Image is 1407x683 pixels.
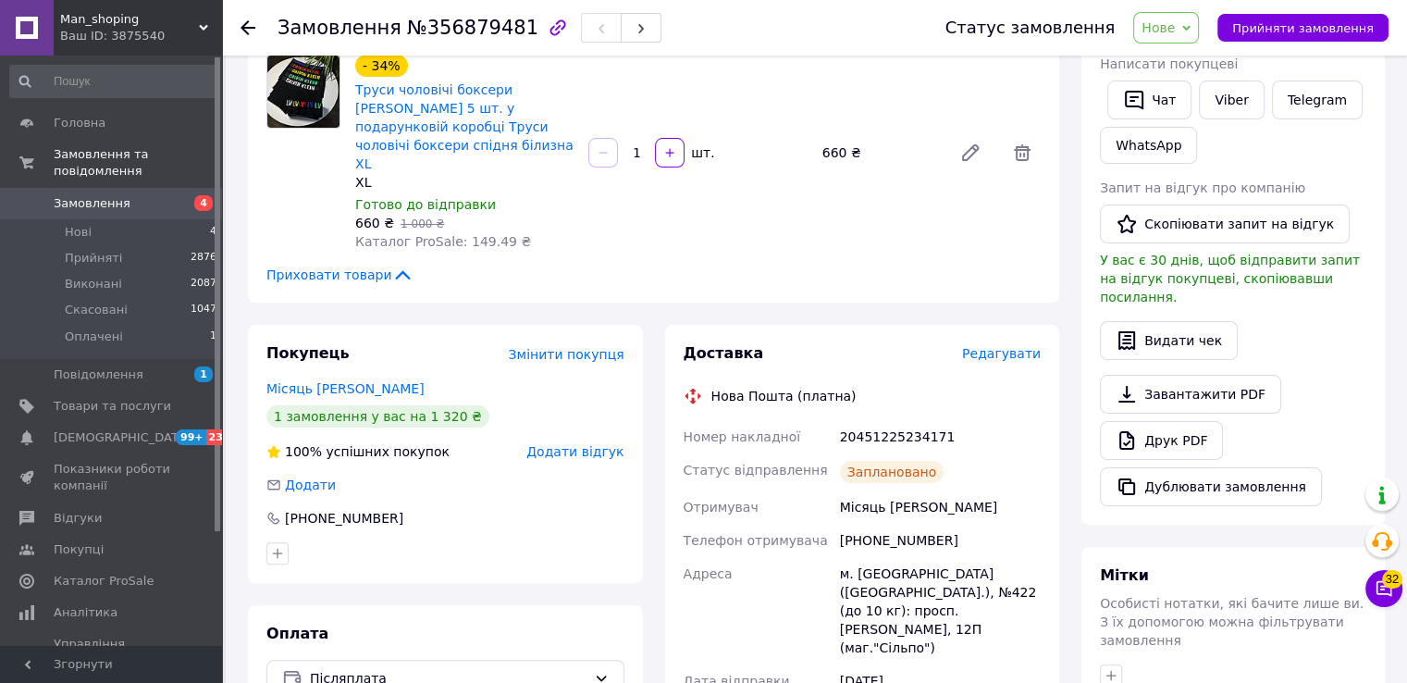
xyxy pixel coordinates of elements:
input: Пошук [9,65,218,98]
span: 23 [206,429,228,445]
span: Покупець [266,344,350,362]
span: Повідомлення [54,366,143,383]
button: Скопіювати запит на відгук [1100,205,1350,243]
a: Завантажити PDF [1100,375,1281,414]
span: №356879481 [407,17,538,39]
span: 1047 [191,302,216,318]
span: 1 000 ₴ [401,217,444,230]
span: Адреса [684,566,733,581]
a: Viber [1199,81,1264,119]
div: Статус замовлення [945,19,1116,37]
div: 1 замовлення у вас на 1 320 ₴ [266,405,489,428]
div: 20451225234171 [836,420,1044,453]
span: Оплачені [65,329,123,345]
a: Друк PDF [1100,421,1223,460]
span: 1 [194,366,213,382]
button: Чат з покупцем32 [1365,570,1402,607]
span: Оплата [266,625,328,642]
span: У вас є 30 днів, щоб відправити запит на відгук покупцеві, скопіювавши посилання. [1100,253,1360,304]
a: WhatsApp [1100,127,1197,164]
img: Труси чоловічі боксери Calvin Klein 5 шт. у подарунковій коробці Труси чоловічі боксери спідня бі... [267,56,339,128]
span: Головна [54,115,105,131]
span: Управління сайтом [54,636,171,669]
span: 660 ₴ [355,216,394,230]
span: 2087 [191,276,216,292]
div: - 34% [355,55,408,77]
button: Видати чек [1100,321,1238,360]
span: Мітки [1100,566,1149,584]
span: 4 [194,195,213,211]
span: 2876 [191,250,216,267]
span: Додати відгук [526,444,623,459]
span: Прийняти замовлення [1232,21,1374,35]
span: Відгуки [54,510,102,527]
span: Змінити покупця [509,347,624,362]
span: Замовлення та повідомлення [54,146,222,180]
div: Заплановано [840,461,944,483]
div: Нова Пошта (платна) [707,387,861,405]
div: шт. [686,143,716,162]
div: Місяць [PERSON_NAME] [836,491,1044,524]
span: 99+ [176,429,206,445]
div: успішних покупок [266,442,450,461]
div: м. [GEOGRAPHIC_DATA] ([GEOGRAPHIC_DATA].), №422 (до 10 кг): просп. [PERSON_NAME], 12П (маг."Сільпо") [836,557,1044,664]
span: Видалити [1004,134,1041,171]
a: Редагувати [952,134,989,171]
div: XL [355,173,574,192]
span: Покупці [54,541,104,558]
span: 32 [1382,570,1402,589]
div: Повернутися назад [241,19,255,37]
button: Чат [1107,81,1191,119]
span: Номер накладної [684,429,801,444]
div: Ваш ID: 3875540 [60,28,222,44]
span: Телефон отримувача [684,533,828,548]
span: Нове [1142,20,1175,35]
span: Замовлення [54,195,130,212]
span: Виконані [65,276,122,292]
span: Товари та послуги [54,398,171,415]
span: Написати покупцеві [1100,56,1238,71]
span: Замовлення [278,17,401,39]
span: Прийняті [65,250,122,267]
span: Особисті нотатки, які бачите лише ви. З їх допомогою можна фільтрувати замовлення [1100,596,1364,648]
span: [DEMOGRAPHIC_DATA] [54,429,191,446]
span: Аналітика [54,604,117,621]
button: Дублювати замовлення [1100,467,1322,506]
span: Редагувати [962,346,1041,361]
span: Приховати товари [266,266,413,284]
span: Показники роботи компанії [54,461,171,494]
span: Man_shoping [60,11,199,28]
a: Труси чоловічі боксери [PERSON_NAME] 5 шт. у подарунковій коробці Труси чоловічі боксери спідня б... [355,82,574,171]
span: Доставка [684,344,764,362]
a: Telegram [1272,81,1363,119]
span: Каталог ProSale: 149.49 ₴ [355,234,531,249]
button: Прийняти замовлення [1217,14,1388,42]
div: 660 ₴ [815,140,944,166]
a: Місяць [PERSON_NAME] [266,381,425,396]
span: Запит на відгук про компанію [1100,180,1305,195]
span: 1 [210,329,216,345]
span: Статус відправлення [684,463,828,478]
span: 4 [210,224,216,241]
span: Скасовані [65,302,128,318]
span: Отримувач [684,500,759,515]
span: Каталог ProSale [54,573,154,590]
div: [PHONE_NUMBER] [283,509,405,528]
div: [PHONE_NUMBER] [836,524,1044,557]
span: Нові [65,224,92,241]
span: 100% [285,444,322,459]
span: Готово до відправки [355,197,496,212]
span: Додати [285,478,336,492]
